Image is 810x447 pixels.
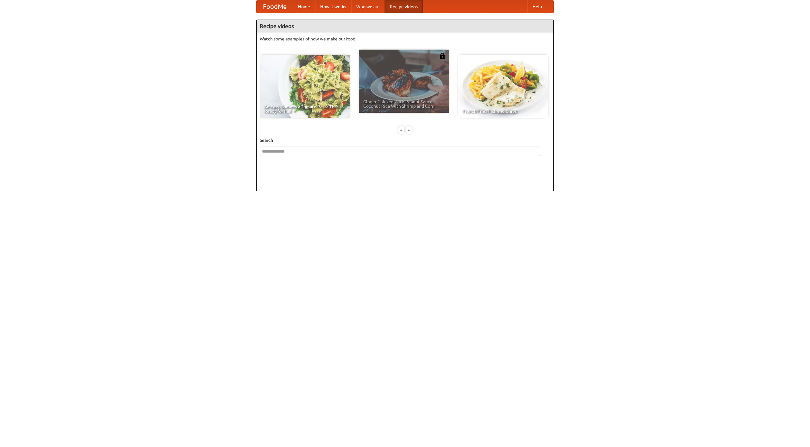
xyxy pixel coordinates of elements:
[406,126,412,134] div: »
[351,0,385,13] a: Who we are
[264,105,345,113] span: An Easy, Summery Tomato Pasta That's Ready for Fall
[398,126,404,134] div: «
[527,0,547,13] a: Help
[315,0,351,13] a: How it works
[260,137,550,143] h5: Search
[439,53,445,59] img: 483408.png
[463,109,544,113] span: French Fries Fish and Chips
[257,20,553,33] h4: Recipe videos
[385,0,423,13] a: Recipe videos
[260,55,350,118] a: An Easy, Summery Tomato Pasta That's Ready for Fall
[257,0,293,13] a: FoodMe
[458,55,548,118] a: French Fries Fish and Chips
[293,0,315,13] a: Home
[260,36,550,42] p: Watch some examples of how we make our food!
